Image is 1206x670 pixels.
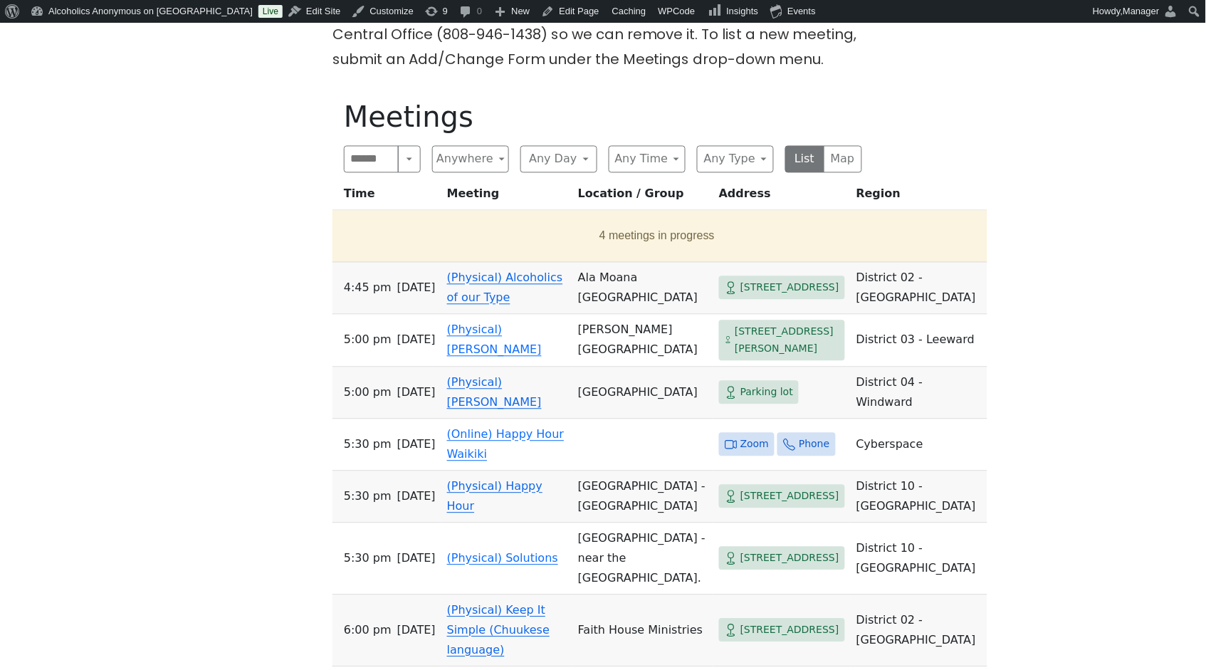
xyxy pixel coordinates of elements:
span: [DATE] [397,435,436,455]
span: [STREET_ADDRESS] [740,279,839,297]
th: Time [332,184,441,211]
span: 5:00 PM [344,383,392,403]
button: Any Day [520,146,597,173]
th: Meeting [441,184,572,211]
span: 5:30 PM [344,487,392,507]
a: (Physical) [PERSON_NAME] [447,376,542,409]
span: 4:45 PM [344,278,392,298]
td: Ala Moana [GEOGRAPHIC_DATA] [572,263,713,315]
button: Anywhere [432,146,509,173]
a: (Physical) [PERSON_NAME] [447,323,542,357]
input: Search [344,146,399,173]
td: District 10 - [GEOGRAPHIC_DATA] [851,471,987,523]
span: Manager [1123,6,1160,16]
span: 6:00 PM [344,621,392,641]
td: [GEOGRAPHIC_DATA] [572,367,713,419]
span: Parking lot [740,384,793,402]
button: Any Type [697,146,774,173]
a: (Physical) Alcoholics of our Type [447,271,563,305]
td: [GEOGRAPHIC_DATA] - [GEOGRAPHIC_DATA] [572,471,713,523]
span: [DATE] [397,621,436,641]
span: Zoom [740,436,769,454]
button: List [785,146,824,173]
td: Cyberspace [851,419,987,471]
span: 5:00 PM [344,330,392,350]
span: [DATE] [397,549,436,569]
span: [STREET_ADDRESS][PERSON_NAME] [735,323,839,358]
span: [DATE] [397,330,436,350]
span: Phone [799,436,829,454]
span: [STREET_ADDRESS] [740,550,839,567]
span: [DATE] [397,383,436,403]
a: (Physical) Keep It Simple (Chuukese language) [447,604,550,657]
span: [STREET_ADDRESS] [740,622,839,639]
span: [DATE] [397,487,436,507]
button: 4 meetings in progress [338,216,976,256]
button: Map [824,146,863,173]
td: Faith House Ministries [572,595,713,667]
span: 5:30 PM [344,435,392,455]
span: [STREET_ADDRESS] [740,488,839,506]
td: District 04 - Windward [851,367,987,419]
a: (Physical) Solutions [447,552,558,565]
a: Live [258,5,283,18]
a: (Online) Happy Hour Waikiki [447,428,564,461]
td: District 03 - Leeward [851,315,987,367]
th: Region [851,184,987,211]
td: District 10 - [GEOGRAPHIC_DATA] [851,523,987,595]
button: Any Time [609,146,686,173]
span: [DATE] [397,278,436,298]
button: Search [398,146,421,173]
th: Location / Group [572,184,713,211]
th: Address [713,184,851,211]
td: [PERSON_NAME][GEOGRAPHIC_DATA] [572,315,713,367]
td: District 02 - [GEOGRAPHIC_DATA] [851,595,987,667]
span: Insights [727,6,759,16]
h1: Meetings [344,100,862,135]
span: 5:30 PM [344,549,392,569]
a: (Physical) Happy Hour [447,480,542,513]
td: [GEOGRAPHIC_DATA] - near the [GEOGRAPHIC_DATA]. [572,523,713,595]
td: District 02 - [GEOGRAPHIC_DATA] [851,263,987,315]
